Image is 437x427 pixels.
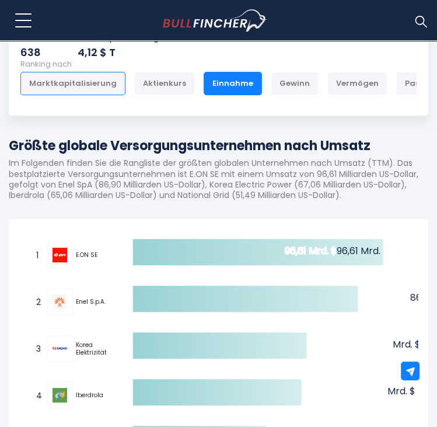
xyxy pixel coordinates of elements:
[76,251,112,259] span: E.ON SE
[30,342,42,356] span: 3
[78,46,159,59] div: 4,12 $ T
[310,338,393,351] tspan: 67,06 Mrd. $ 67,06
[53,347,67,350] img: Korea Electric Power
[78,32,159,43] p: Marktkapitalisierung
[305,384,415,398] text: Mrd. $
[20,72,125,95] div: Marktkapitalisierung
[20,46,48,59] div: 638
[9,158,428,200] p: Im Folgenden finden Sie die Rangliste der größten globalen Unternehmen nach Umsatz (TTM). Das bes...
[53,294,67,309] img: Enel SpA
[9,136,428,155] h1: Größte globale Versorgungsunternehmen nach Umsatz
[20,32,48,43] p: Firmen
[30,248,42,262] span: 1
[20,60,417,70] p: Ranking nach
[204,72,262,95] div: Einnahme
[327,72,387,95] div: Vermögen
[361,291,410,304] tspan: 86,9 Mrd . $
[163,9,288,32] a: Zur Startseite
[30,388,42,402] span: 4
[134,72,195,95] div: Aktienkurs
[53,388,67,402] img: Iberdrola
[76,341,112,356] span: Korea Elektrizität
[76,298,112,306] span: Enel S.p.A.
[271,72,319,95] div: Gewinn
[305,384,387,398] tspan: 65,06 Mrd. $ 65,06
[310,338,421,351] text: Mrd. $
[163,9,267,32] img: Bullfincher-Logo
[53,248,67,262] img: E.ON SE
[76,391,112,399] span: Iberdrola
[284,244,336,258] tspan: 96,61 Mrd . $
[284,244,380,258] text: 96,61 Mrd.
[30,295,42,309] span: 2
